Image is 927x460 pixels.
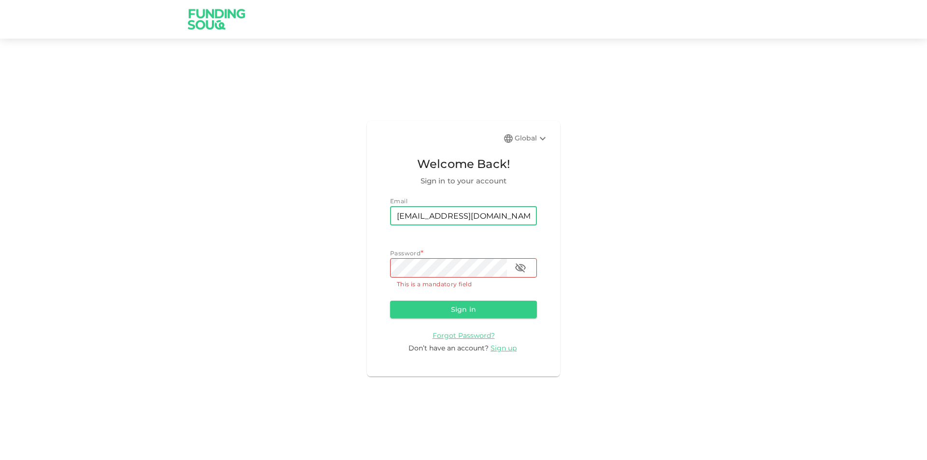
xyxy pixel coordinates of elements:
[433,331,495,340] a: Forgot Password?
[491,344,517,352] span: Sign up
[390,197,407,205] span: Email
[408,344,489,352] span: Don’t have an account?
[390,258,507,278] input: password
[397,279,530,289] p: This is a mandatory field
[390,301,537,318] button: Sign in
[390,250,421,257] span: Password
[390,155,537,173] span: Welcome Back!
[390,175,537,187] span: Sign in to your account
[515,133,548,144] div: Global
[390,206,537,225] input: email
